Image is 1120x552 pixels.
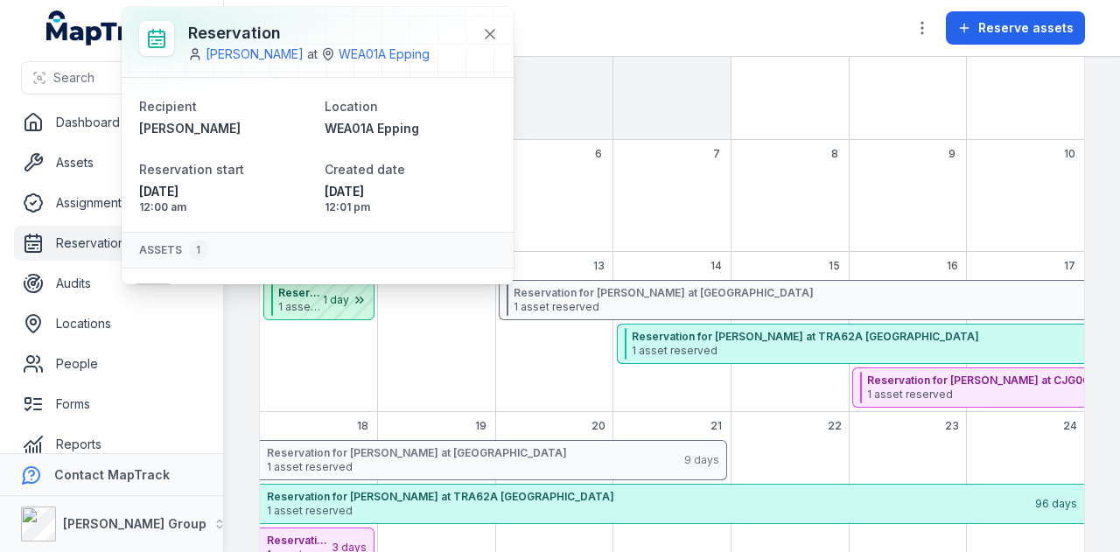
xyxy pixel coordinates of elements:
[260,484,1084,524] button: Reservation for [PERSON_NAME] at TRA62A [GEOGRAPHIC_DATA]1 asset reserved96 days
[206,45,304,63] a: [PERSON_NAME]
[325,120,496,137] a: WEA01A Epping
[21,61,162,94] button: Search
[591,419,605,433] span: 20
[595,147,602,161] span: 6
[325,183,496,214] time: 08/08/2025, 12:01:18 pm
[278,286,321,300] strong: Reservation for [PERSON_NAME] at WEA01A Epping
[357,419,368,433] span: 18
[260,440,727,480] button: Reservation for [PERSON_NAME] at [GEOGRAPHIC_DATA]1 asset reserved9 days
[136,282,414,320] a: D44 JunJin JD1400E Hydraulic Crawler DrillDrill Rigs
[14,226,209,261] a: Reservations
[139,120,311,137] a: [PERSON_NAME]
[263,280,374,320] button: Reservation for [PERSON_NAME] at WEA01A Epping1 asset reserved1 day
[1064,259,1075,273] span: 17
[139,99,197,114] span: Recipient
[325,121,419,136] span: WEA01A Epping
[14,427,209,462] a: Reports
[14,185,209,220] a: Assignments
[475,419,486,433] span: 19
[46,10,178,45] a: MapTrack
[189,240,207,261] div: 1
[53,69,94,87] span: Search
[267,490,1033,504] strong: Reservation for [PERSON_NAME] at TRA62A [GEOGRAPHIC_DATA]
[831,147,838,161] span: 8
[63,516,206,531] strong: [PERSON_NAME] Group
[325,183,496,200] span: [DATE]
[14,266,209,301] a: Audits
[948,147,955,161] span: 9
[178,282,414,303] strong: D44 JunJin JD1400E Hydraulic Crawler Drill
[139,200,311,214] span: 12:00 am
[710,419,722,433] span: 21
[339,45,430,63] a: WEA01A Epping
[278,300,321,314] span: 1 asset reserved
[14,145,209,180] a: Assets
[713,147,720,161] span: 7
[267,534,330,548] strong: Reservation for [PERSON_NAME] at CJG06A [GEOGRAPHIC_DATA]
[188,21,430,45] h3: Reservation
[710,259,722,273] span: 14
[267,504,1033,518] span: 1 asset reserved
[14,346,209,381] a: People
[1064,147,1075,161] span: 10
[139,162,244,177] span: Reservation start
[947,259,958,273] span: 16
[325,162,405,177] span: Created date
[54,467,170,482] strong: Contact MapTrack
[267,460,682,474] span: 1 asset reserved
[1063,419,1077,433] span: 24
[593,259,605,273] span: 13
[945,419,959,433] span: 23
[14,105,209,140] a: Dashboard
[828,419,842,433] span: 22
[139,183,311,214] time: 11/08/2025, 12:00:00 am
[829,259,840,273] span: 15
[139,183,311,200] span: [DATE]
[307,45,318,63] span: at
[325,99,378,114] span: Location
[139,240,207,261] span: Assets
[14,306,209,341] a: Locations
[267,446,682,460] strong: Reservation for [PERSON_NAME] at [GEOGRAPHIC_DATA]
[946,11,1085,45] button: Reserve assets
[14,387,209,422] a: Forms
[325,200,496,214] span: 12:01 pm
[978,19,1074,37] span: Reserve assets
